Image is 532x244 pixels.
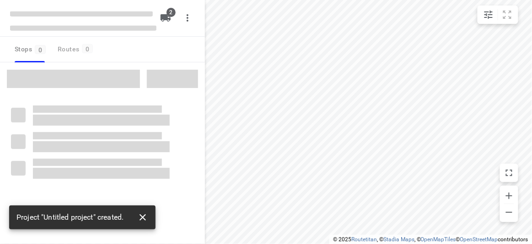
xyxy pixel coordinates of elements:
button: Map settings [479,6,498,24]
li: © 2025 , © , © © contributors [333,236,528,243]
span: Project "Untitled project" created. [16,212,124,223]
a: Stadia Maps [383,236,414,243]
a: Routetitan [351,236,377,243]
a: OpenMapTiles [421,236,456,243]
div: small contained button group [478,6,518,24]
a: OpenStreetMap [460,236,498,243]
